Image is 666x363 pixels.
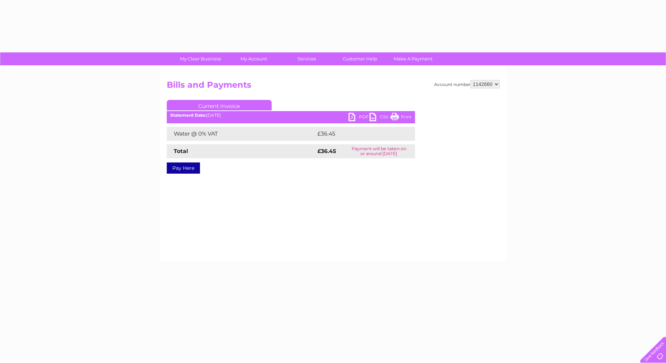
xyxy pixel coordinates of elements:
a: Services [278,52,336,65]
a: CSV [370,113,391,123]
div: [DATE] [167,113,415,118]
div: Account number [434,80,500,88]
td: Payment will be taken on or around [DATE] [343,144,415,158]
strong: £36.45 [317,148,336,154]
td: Water @ 0% VAT [167,127,316,141]
h2: Bills and Payments [167,80,500,93]
a: Make A Payment [384,52,442,65]
a: Current Invoice [167,100,272,110]
b: Statement Date: [170,112,206,118]
a: Pay Here [167,162,200,174]
a: My Clear Business [172,52,229,65]
td: £36.45 [316,127,401,141]
a: My Account [225,52,282,65]
strong: Total [174,148,188,154]
a: Customer Help [331,52,389,65]
a: Print [391,113,411,123]
a: PDF [349,113,370,123]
